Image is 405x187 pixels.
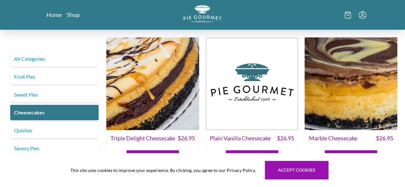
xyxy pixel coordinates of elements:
button: Add to Cart [226,150,278,164]
a: Sweet Pies [10,87,99,102]
span: $ 26.95 [376,134,393,143]
a: Savory Pies [10,141,99,156]
a: Cheesecakes [10,105,99,120]
img: Plain Vanilla Cheesecake [206,37,298,130]
img: Triple Delight Cheesecake [106,37,199,130]
button: Add to Cart [325,150,377,164]
a: All Categories [10,51,99,66]
a: Quiches [10,123,99,138]
span: Triple Delight Cheesecake [110,134,175,143]
button: Accept cookies [265,161,328,179]
span: Marble Cheesecake [309,134,357,143]
a: Home [46,11,62,19]
span: $ 26.95 [277,134,294,143]
img: logo [183,5,222,23]
a: Logo [183,5,222,25]
span: $ 26.95 [178,134,195,143]
span: This site uses cookies to improve your experience. By clicking, you agree to our Privacy Policy. [70,167,256,174]
button: Menu [359,11,366,19]
span: Plain Vanilla Cheesecake [210,134,271,143]
img: Marble Cheesecake [304,37,397,130]
button: Add to Cart [126,150,179,164]
a: Fruit Pies [10,69,99,84]
a: Shop [67,11,80,19]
